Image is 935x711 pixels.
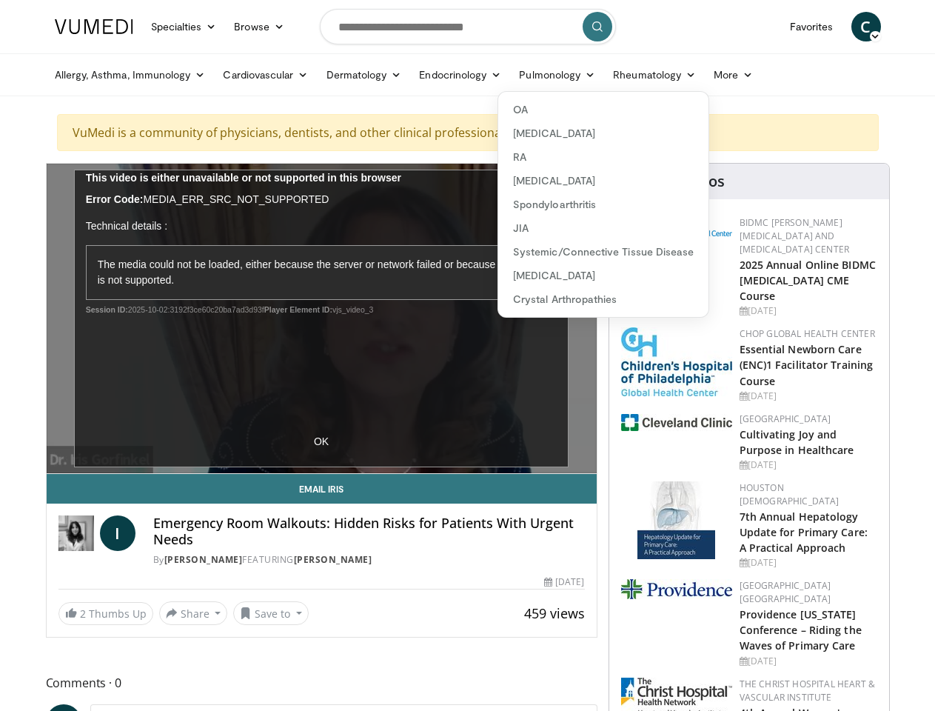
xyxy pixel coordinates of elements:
[740,481,840,507] a: Houston [DEMOGRAPHIC_DATA]
[544,575,584,589] div: [DATE]
[294,553,372,566] a: [PERSON_NAME]
[57,114,879,151] div: VuMedi is a community of physicians, dentists, and other clinical professionals.
[55,19,133,34] img: VuMedi Logo
[153,515,585,547] h4: Emergency Room Walkouts: Hidden Risks for Patients With Urgent Needs
[159,601,228,625] button: Share
[47,164,597,474] video-js: Video Player
[740,510,868,555] a: 7th Annual Hepatology Update for Primary Care: A Practical Approach
[410,60,510,90] a: Endocrinology
[740,413,831,425] a: [GEOGRAPHIC_DATA]
[498,145,708,169] a: RA
[781,12,842,41] a: Favorites
[46,60,215,90] a: Allergy, Asthma, Immunology
[47,474,597,504] a: Email Iris
[225,12,293,41] a: Browse
[604,60,705,90] a: Rheumatology
[510,60,604,90] a: Pulmonology
[740,258,876,303] a: 2025 Annual Online BIDMC [MEDICAL_DATA] CME Course
[498,264,708,287] a: [MEDICAL_DATA]
[705,60,762,90] a: More
[740,458,877,472] div: [DATE]
[740,327,875,340] a: CHOP Global Health Center
[498,193,708,216] a: Spondyloarthritis
[214,60,317,90] a: Cardiovascular
[46,673,597,692] span: Comments 0
[153,553,585,567] div: By FEATURING
[621,579,732,599] img: 9aead070-c8c9-47a8-a231-d8565ac8732e.png.150x105_q85_autocrop_double_scale_upscale_version-0.2.jpg
[851,12,881,41] a: C
[80,607,86,621] span: 2
[740,390,877,403] div: [DATE]
[318,60,411,90] a: Dermatology
[740,342,874,387] a: Essential Newborn Care (ENC)1 Facilitator Training Course
[621,414,732,431] img: 1ef99228-8384-4f7a-af87-49a18d542794.png.150x105_q85_autocrop_double_scale_upscale_version-0.2.jpg
[164,553,243,566] a: [PERSON_NAME]
[100,515,135,551] a: I
[142,12,226,41] a: Specialties
[498,240,708,264] a: Systemic/Connective Tissue Disease
[498,216,708,240] a: JIA
[320,9,616,44] input: Search topics, interventions
[498,121,708,145] a: [MEDICAL_DATA]
[233,601,309,625] button: Save to
[740,427,854,457] a: Cultivating Joy and Purpose in Healthcare
[740,304,877,318] div: [DATE]
[498,169,708,193] a: [MEDICAL_DATA]
[740,556,877,570] div: [DATE]
[740,579,831,605] a: [GEOGRAPHIC_DATA] [GEOGRAPHIC_DATA]
[498,287,708,311] a: Crystal Arthropathies
[621,327,732,396] img: 8fbf8b72-0f77-40e1-90f4-9648163fd298.jpg.150x105_q85_autocrop_double_scale_upscale_version-0.2.jpg
[498,98,708,121] a: OA
[637,481,715,559] img: 83b65fa9-3c25-403e-891e-c43026028dd2.jpg.150x105_q85_autocrop_double_scale_upscale_version-0.2.jpg
[58,515,94,551] img: Dr. Iris Gorfinkel
[524,604,585,622] span: 459 views
[740,655,877,668] div: [DATE]
[740,216,850,256] a: BIDMC [PERSON_NAME][MEDICAL_DATA] and [MEDICAL_DATA] Center
[58,602,153,625] a: 2 Thumbs Up
[740,607,862,652] a: Providence [US_STATE] Conference – Riding the Waves of Primary Care
[740,678,876,704] a: The Christ Hospital Heart & Vascular Institute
